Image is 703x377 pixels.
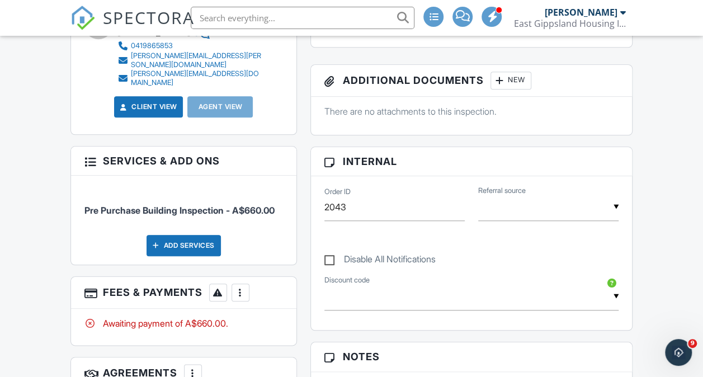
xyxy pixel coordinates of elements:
[311,147,633,176] h3: Internal
[688,339,697,348] span: 9
[70,6,95,30] img: The Best Home Inspection Software - Spectora
[311,342,633,371] h3: Notes
[324,254,436,268] label: Disable All Notifications
[324,105,619,117] p: There are no attachments to this inspection.
[324,187,351,197] label: Order ID
[147,235,221,256] div: Add Services
[118,101,177,112] a: Client View
[71,147,296,176] h3: Services & Add ons
[324,275,370,285] label: Discount code
[117,51,262,69] a: [PERSON_NAME][EMAIL_ADDRESS][PERSON_NAME][DOMAIN_NAME]
[311,65,633,97] h3: Additional Documents
[191,7,414,29] input: Search everything...
[103,6,195,29] span: SPECTORA
[478,186,526,196] label: Referral source
[71,277,296,309] h3: Fees & Payments
[70,15,195,39] a: SPECTORA
[117,40,262,51] a: 0419865853
[513,18,625,29] div: East Gippsland Housing Inspections
[117,69,262,87] a: [PERSON_NAME][EMAIL_ADDRESS][DOMAIN_NAME]
[131,41,173,50] div: 0419865853
[131,69,262,87] div: [PERSON_NAME][EMAIL_ADDRESS][DOMAIN_NAME]
[84,205,275,216] span: Pre Purchase Building Inspection - A$660.00
[490,72,531,89] div: New
[544,7,617,18] div: [PERSON_NAME]
[84,184,283,225] li: Service: Pre Purchase Building Inspection
[665,339,692,366] iframe: Intercom live chat
[131,51,262,69] div: [PERSON_NAME][EMAIL_ADDRESS][PERSON_NAME][DOMAIN_NAME]
[84,317,283,329] div: Awaiting payment of A$660.00.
